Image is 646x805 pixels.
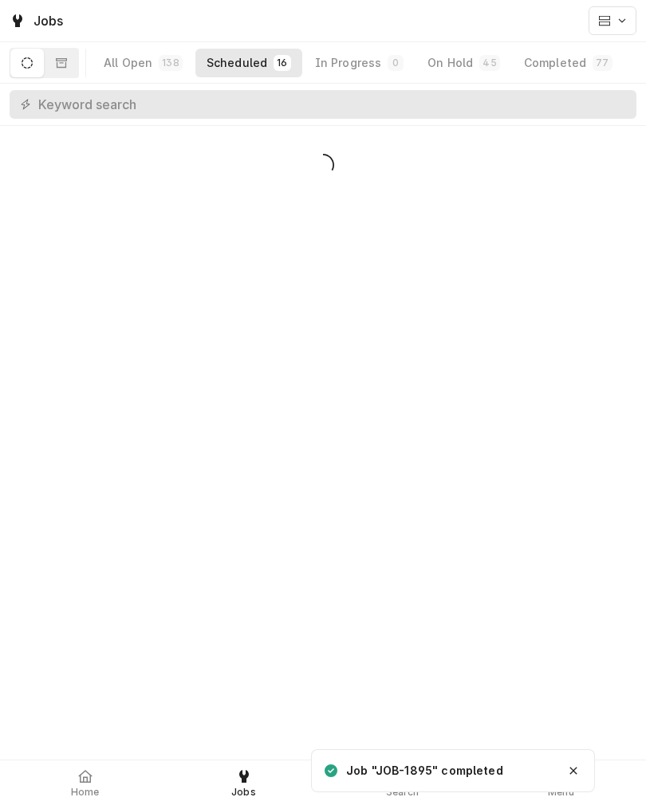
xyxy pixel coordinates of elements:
span: Search [386,786,420,799]
div: In Progress [315,55,382,71]
span: Menu [548,786,574,799]
div: All Open [104,55,152,71]
span: Loading... [312,148,334,182]
div: 0 [391,57,400,69]
span: Home [71,786,100,799]
div: 77 [596,57,609,69]
a: Jobs [165,764,322,802]
div: Scheduled [207,55,267,71]
div: 45 [483,57,496,69]
div: Job "JOB-1895" completed [346,763,506,779]
div: On Hold [427,55,473,71]
div: 16 [277,57,287,69]
span: Jobs [231,786,256,799]
input: Keyword search [38,90,628,119]
div: Completed [524,55,586,71]
a: Home [6,764,163,802]
div: 138 [162,57,179,69]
